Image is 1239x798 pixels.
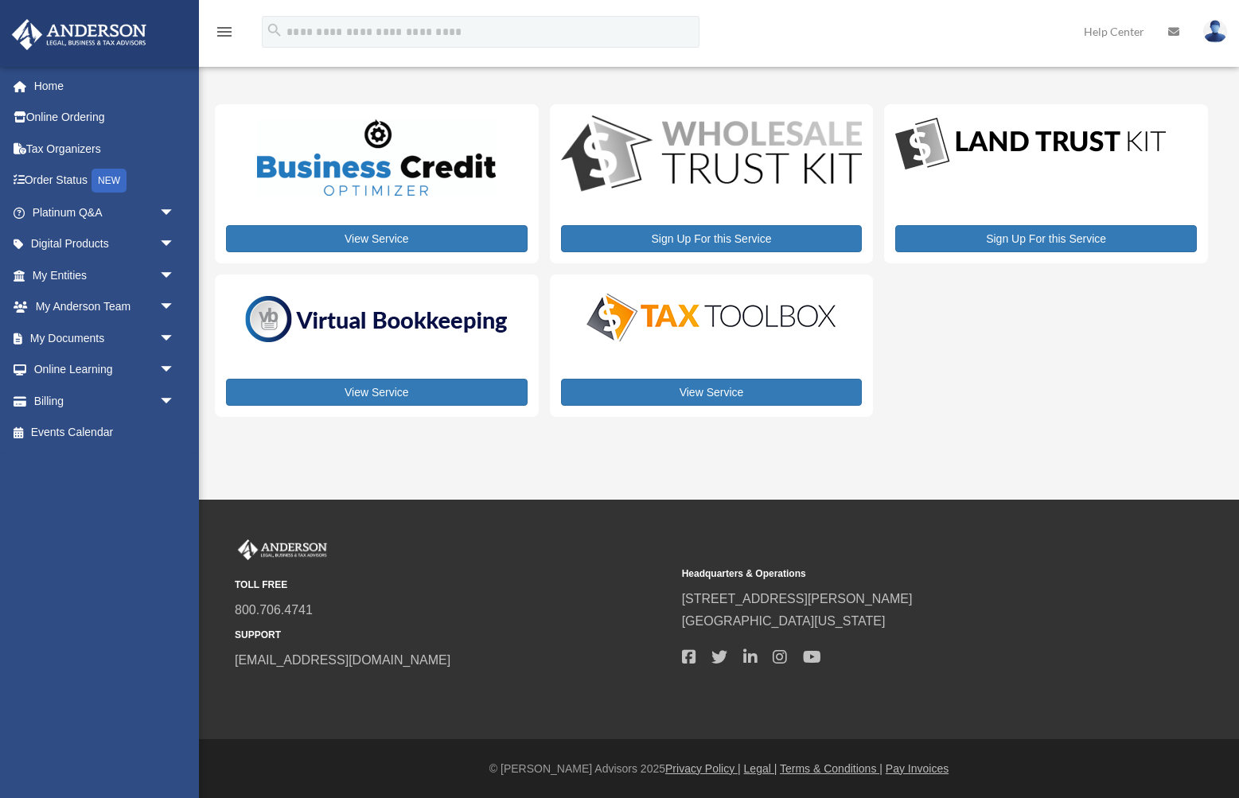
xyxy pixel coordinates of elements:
i: search [266,21,283,39]
a: Legal | [744,762,777,775]
a: My Documentsarrow_drop_down [11,322,199,354]
small: SUPPORT [235,627,671,644]
a: 800.706.4741 [235,603,313,617]
a: View Service [226,225,528,252]
a: My Entitiesarrow_drop_down [11,259,199,291]
span: arrow_drop_down [159,354,191,387]
span: arrow_drop_down [159,291,191,324]
a: Online Learningarrow_drop_down [11,354,199,386]
img: WS-Trust-Kit-lgo-1.jpg [561,115,863,195]
a: Online Ordering [11,102,199,134]
img: Anderson Advisors Platinum Portal [235,539,330,560]
span: arrow_drop_down [159,385,191,418]
a: Order StatusNEW [11,165,199,197]
small: TOLL FREE [235,577,671,594]
a: Tax Organizers [11,133,199,165]
a: Pay Invoices [886,762,949,775]
a: Sign Up For this Service [561,225,863,252]
a: Sign Up For this Service [895,225,1197,252]
span: arrow_drop_down [159,322,191,355]
a: My Anderson Teamarrow_drop_down [11,291,199,323]
div: NEW [92,169,127,193]
a: Home [11,70,199,102]
a: [EMAIL_ADDRESS][DOMAIN_NAME] [235,653,450,667]
a: Digital Productsarrow_drop_down [11,228,191,260]
span: arrow_drop_down [159,259,191,292]
a: [STREET_ADDRESS][PERSON_NAME] [682,592,913,605]
img: LandTrust_lgo-1.jpg [895,115,1166,173]
a: [GEOGRAPHIC_DATA][US_STATE] [682,614,886,628]
i: menu [215,22,234,41]
a: Events Calendar [11,417,199,449]
a: View Service [226,379,528,406]
a: View Service [561,379,863,406]
a: menu [215,28,234,41]
small: Headquarters & Operations [682,566,1118,582]
img: Anderson Advisors Platinum Portal [7,19,151,50]
a: Platinum Q&Aarrow_drop_down [11,197,199,228]
a: Terms & Conditions | [780,762,882,775]
img: User Pic [1203,20,1227,43]
a: Privacy Policy | [665,762,741,775]
span: arrow_drop_down [159,197,191,229]
div: © [PERSON_NAME] Advisors 2025 [199,759,1239,779]
a: Billingarrow_drop_down [11,385,199,417]
span: arrow_drop_down [159,228,191,261]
